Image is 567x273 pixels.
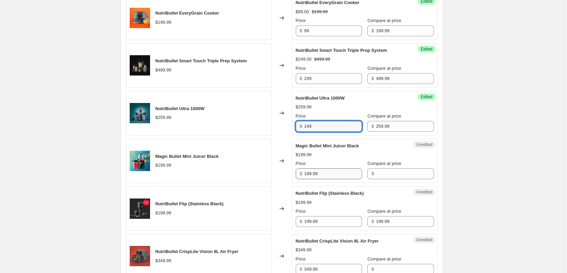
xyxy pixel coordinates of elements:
[371,171,374,176] span: $
[130,55,150,76] img: TriplePrep_80x.png
[296,238,379,244] span: NutriBullet CrispLite Vision 8L Air Fryer
[367,161,401,166] span: Compare at price
[367,66,401,71] span: Compare at price
[296,48,387,53] span: NutriBullet Smart Touch Triple Prep System
[371,124,374,129] span: $
[367,209,401,214] span: Compare at price
[296,143,359,148] span: Magic Bullet Mini Juicer Black
[371,28,374,33] span: $
[296,56,312,63] div: $249.00
[156,257,171,264] div: $349.99
[416,237,432,243] span: Unedited
[130,198,150,219] img: Flip_Black_-_with_personalisation_80x.png
[156,106,204,111] span: NutriBullet Ultra 1000W
[416,189,432,195] span: Unedited
[156,114,171,121] div: $259.99
[296,191,364,196] span: NutriBullet Flip (Stainless Black)
[296,161,306,166] span: Price
[371,219,374,224] span: $
[371,76,374,81] span: $
[300,219,302,224] span: $
[156,58,247,63] span: NutriBullet Smart Touch Triple Prep System
[296,18,306,23] span: Price
[416,142,432,147] span: Unedited
[300,267,302,272] span: $
[130,103,150,123] img: NB07500-1008_NB_Ultra_Config_Blow_BG_2000x2000_885c8265-28ff-4ec9-824b-0d503a83ae88_80x.jpg
[130,151,150,171] img: MB_Mini-Juicer-AK_Web_Hero_3000x3000_c0d10c43-90c4-49c9-b8c1-df294ae9fb60_80x.jpg
[296,209,306,214] span: Price
[300,28,302,33] span: $
[156,210,171,216] div: $199.99
[130,246,150,266] img: CripLite_Vision8L_1_80x.png
[296,113,306,119] span: Price
[367,113,401,119] span: Compare at price
[156,201,224,206] span: NutriBullet Flip (Stainless Black)
[312,8,328,15] strike: $199.99
[156,154,219,159] span: Magic Bullet Mini Juicer Black
[296,247,312,253] div: $349.99
[296,8,309,15] div: $99.00
[421,94,432,100] span: Edited
[156,67,171,73] div: $499.99
[314,56,330,63] strike: $499.99
[296,199,312,206] div: $199.99
[421,46,432,52] span: Edited
[300,171,302,176] span: $
[156,249,239,254] span: NutriBullet CrispLite Vision 8L Air Fryer
[296,151,312,158] div: $199.99
[371,267,374,272] span: $
[296,66,306,71] span: Price
[156,19,171,26] div: $199.99
[296,104,312,110] div: $259.99
[156,162,171,169] div: $199.99
[367,256,401,261] span: Compare at price
[300,76,302,81] span: $
[296,96,345,101] span: NutriBullet Ultra 1000W
[156,10,219,16] span: NutriBullet EveryGrain Cooker
[300,124,302,129] span: $
[296,256,306,261] span: Price
[367,18,401,23] span: Compare at price
[130,8,150,28] img: NBG50100_NB_EveryGrain-Cooker_Hero1_156_Hires_2400x2400_1702e366-3b25-40fe-80d5-daa08c8e9fb3_80x.jpg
